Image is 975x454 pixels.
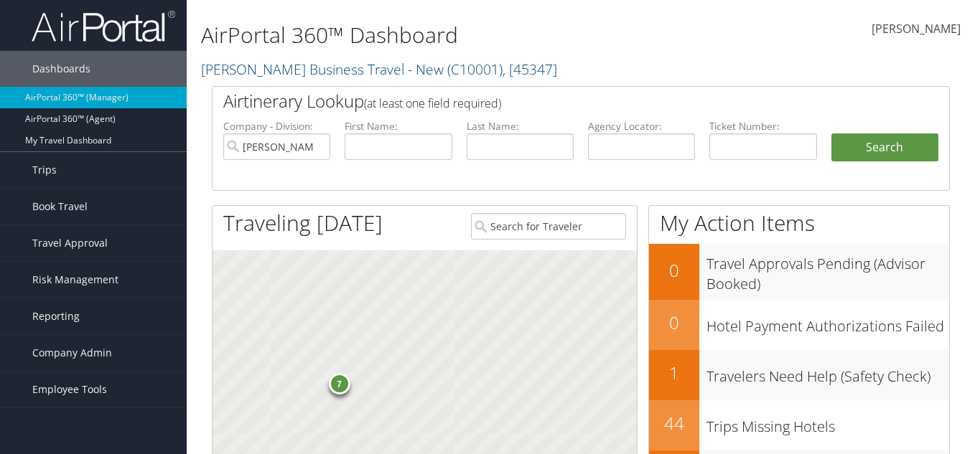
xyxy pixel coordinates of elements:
[649,361,699,385] h2: 1
[503,60,557,79] span: , [ 45347 ]
[32,298,80,334] span: Reporting
[588,119,695,133] label: Agency Locator:
[201,60,557,79] a: [PERSON_NAME] Business Travel - New
[649,400,949,450] a: 44Trips Missing Hotels
[706,309,949,336] h3: Hotel Payment Authorizations Failed
[471,213,626,240] input: Search for Traveler
[328,373,350,394] div: 7
[32,372,107,407] span: Employee Tools
[872,7,961,52] a: [PERSON_NAME]
[32,262,118,298] span: Risk Management
[32,225,108,261] span: Travel Approval
[32,189,88,224] span: Book Travel
[223,89,877,113] h2: Airtinerary Lookup
[364,95,501,111] span: (at least one field required)
[649,258,699,283] h2: 0
[32,9,175,43] img: airportal-logo.png
[467,119,574,133] label: Last Name:
[32,51,90,87] span: Dashboards
[872,21,961,37] span: [PERSON_NAME]
[706,410,949,437] h3: Trips Missing Hotels
[709,119,816,133] label: Ticket Number:
[32,152,57,188] span: Trips
[706,359,949,387] h3: Travelers Need Help (Safety Check)
[223,208,383,238] h1: Traveling [DATE]
[649,350,949,400] a: 1Travelers Need Help (Safety Check)
[649,208,949,238] h1: My Action Items
[649,311,699,335] h2: 0
[201,20,707,50] h1: AirPortal 360™ Dashboard
[649,244,949,299] a: 0Travel Approvals Pending (Advisor Booked)
[345,119,452,133] label: First Name:
[649,300,949,350] a: 0Hotel Payment Authorizations Failed
[649,411,699,435] h2: 44
[447,60,503,79] span: ( C10001 )
[223,119,330,133] label: Company - Division:
[32,335,112,371] span: Company Admin
[831,133,938,162] button: Search
[706,247,949,294] h3: Travel Approvals Pending (Advisor Booked)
